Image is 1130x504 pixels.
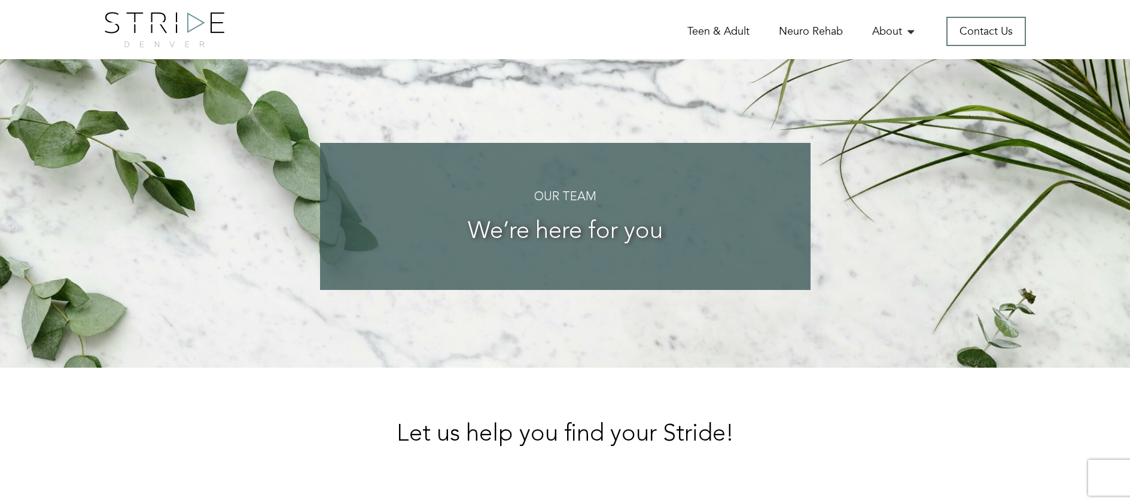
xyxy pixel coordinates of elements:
a: Contact Us [946,17,1026,46]
a: Neuro Rehab [779,24,843,39]
h4: Our Team [344,191,787,204]
h2: Let us help you find your Stride! [105,421,1026,448]
h3: We’re here for you [344,219,787,245]
img: logo.png [105,12,224,47]
a: Teen & Adult [687,24,750,39]
a: About [872,24,917,39]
